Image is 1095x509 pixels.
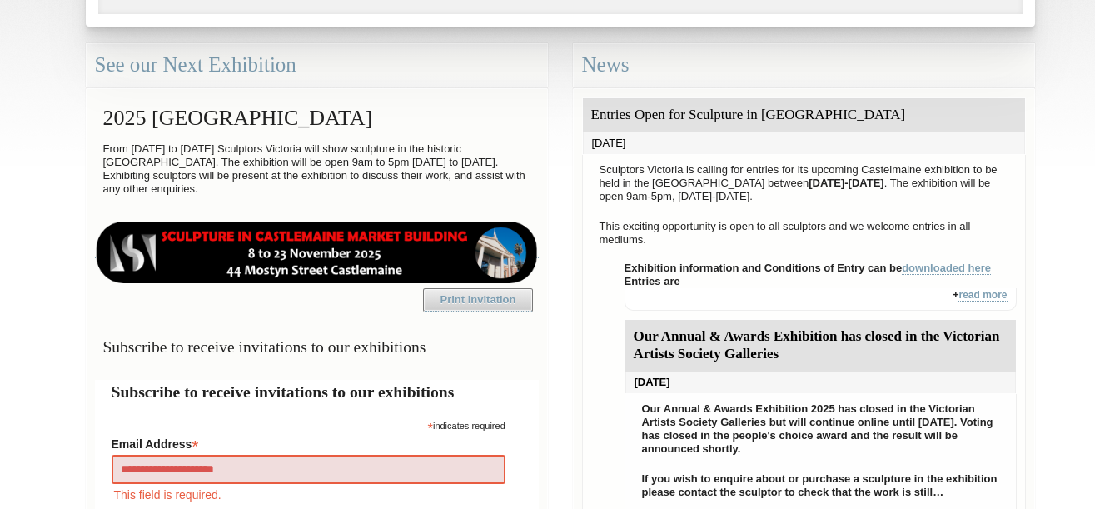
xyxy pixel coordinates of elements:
[95,222,539,283] img: castlemaine-ldrbd25v2.png
[95,331,539,363] h3: Subscribe to receive invitations to our exhibitions
[95,97,539,138] h2: 2025 [GEOGRAPHIC_DATA]
[625,320,1016,372] div: Our Annual & Awards Exhibition has closed in the Victorian Artists Society Galleries
[95,138,539,200] p: From [DATE] to [DATE] Sculptors Victoria will show sculpture in the historic [GEOGRAPHIC_DATA]. T...
[902,262,991,275] a: downloaded here
[112,432,505,452] label: Email Address
[625,288,1017,311] div: +
[583,132,1025,154] div: [DATE]
[634,398,1008,460] p: Our Annual & Awards Exhibition 2025 has closed in the Victorian Artists Society Galleries but wil...
[86,43,548,87] div: See our Next Exhibition
[625,262,992,275] strong: Exhibition information and Conditions of Entry can be
[423,288,533,312] a: Print Invitation
[583,98,1025,132] div: Entries Open for Sculpture in [GEOGRAPHIC_DATA]
[591,159,1017,207] p: Sculptors Victoria is calling for entries for its upcoming Castelmaine exhibition to be held in t...
[112,380,522,404] h2: Subscribe to receive invitations to our exhibitions
[958,289,1007,302] a: read more
[591,216,1017,251] p: This exciting opportunity is open to all sculptors and we welcome entries in all mediums.
[809,177,884,189] strong: [DATE]-[DATE]
[112,486,505,504] div: This field is required.
[112,417,505,432] div: indicates required
[625,372,1016,393] div: [DATE]
[573,43,1035,87] div: News
[634,468,1008,503] p: If you wish to enquire about or purchase a sculpture in the exhibition please contact the sculpto...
